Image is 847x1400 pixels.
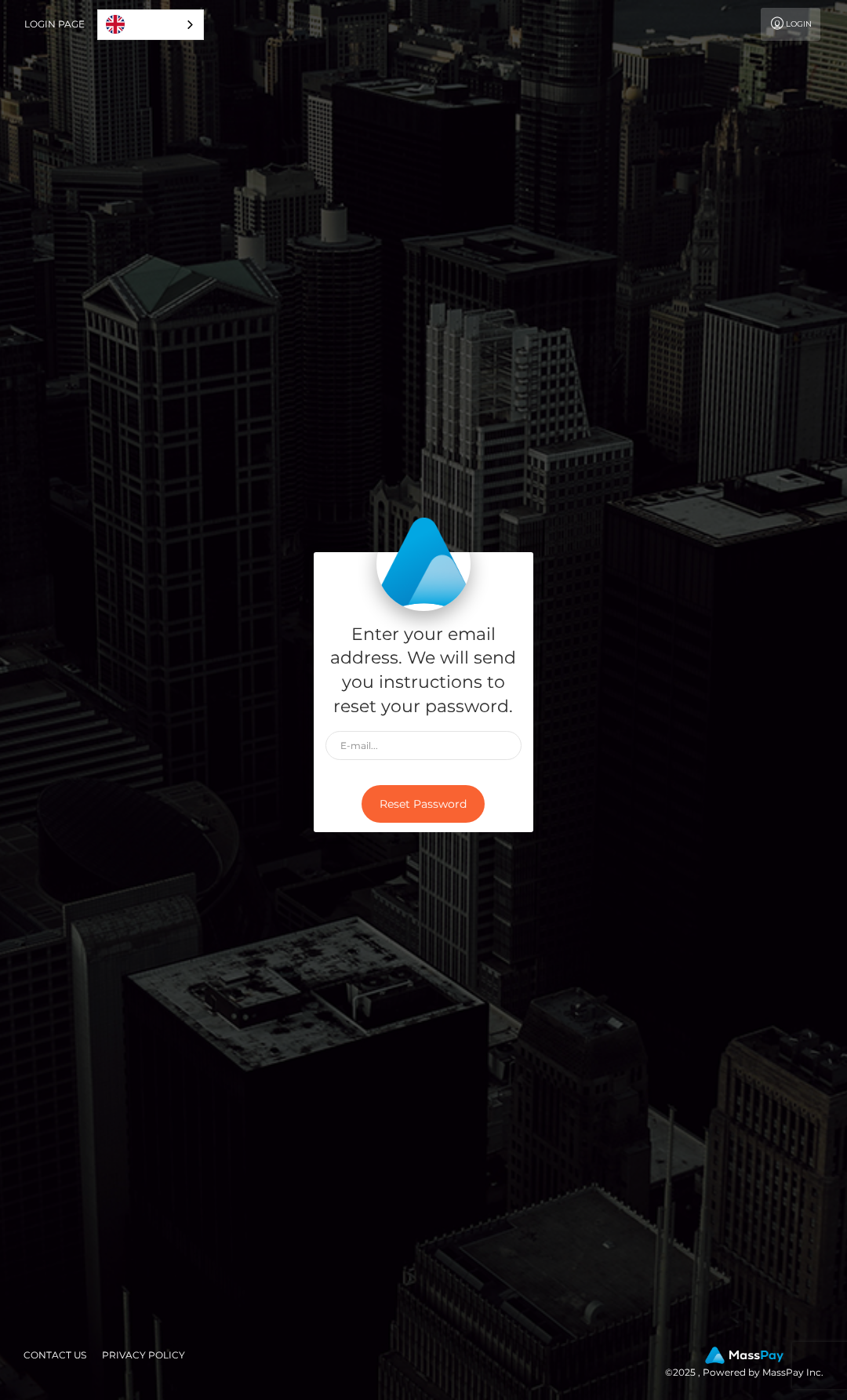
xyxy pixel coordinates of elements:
[97,9,204,40] aside: Language selected: English
[325,623,522,719] h5: Enter your email address. We will send you instructions to reset your password.
[665,1347,835,1381] div: © 2025 , Powered by MassPay Inc.
[24,8,85,41] a: Login Page
[96,1343,191,1367] a: Privacy Policy
[761,8,820,41] a: Login
[376,517,471,611] img: MassPay Login
[98,10,203,39] a: English
[17,1343,93,1367] a: Contact Us
[97,9,204,40] div: Language
[325,731,522,760] input: E-mail...
[705,1347,783,1364] img: MassPay
[362,785,485,824] button: Reset Password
